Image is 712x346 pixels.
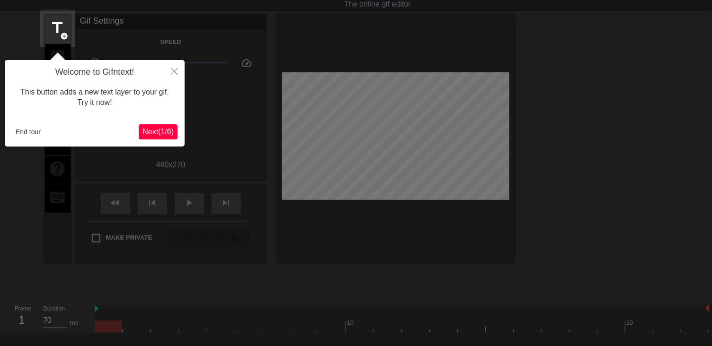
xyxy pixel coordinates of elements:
[12,125,44,139] button: End tour
[139,124,178,139] button: Next
[12,78,178,118] div: This button adds a new text layer to your gif. Try it now!
[142,128,174,136] span: Next ( 1 / 6 )
[12,67,178,78] h4: Welcome to Gifntext!
[164,60,185,82] button: Close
